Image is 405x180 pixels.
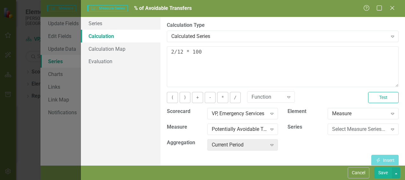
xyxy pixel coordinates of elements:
a: Series [81,17,160,30]
button: Insert [371,155,399,166]
button: / [230,92,241,103]
button: - [205,92,216,103]
a: Calculation [81,30,160,42]
label: Scorecard [167,108,202,115]
span: Measure Series [87,5,127,11]
div: Potentially Avoidable Transfers to Higher Level of Care [212,126,267,133]
label: Aggregation [167,139,202,146]
label: Series [288,124,323,131]
a: Calculation Map [81,42,160,55]
label: Element [288,108,323,115]
div: Select Measure Series... [332,126,387,133]
button: Save [374,167,392,178]
button: Cancel [348,167,369,178]
a: Evaluation [81,55,160,68]
button: Test [368,92,399,103]
button: ( [167,92,178,103]
textarea: 2/12 * 100 [167,46,399,87]
div: Calculated Series [171,33,387,40]
button: ) [180,92,190,103]
button: + [192,92,203,103]
div: Measure [332,110,387,117]
label: Measure [167,124,202,131]
label: Calculation Type [167,22,399,29]
div: Function [252,94,284,101]
div: VP, Emergency Services [212,110,267,117]
span: % of Avoidable Transfers [134,5,192,11]
div: Current Period [212,141,267,149]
